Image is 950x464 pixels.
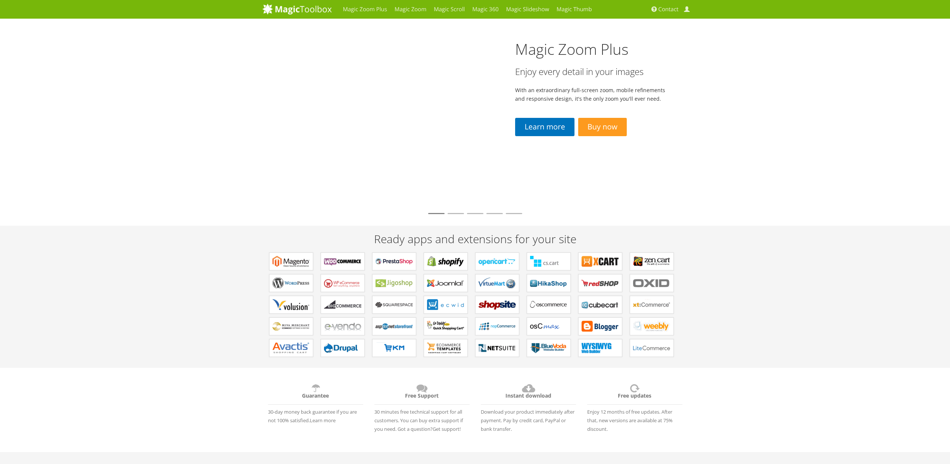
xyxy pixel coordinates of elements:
[582,256,619,267] b: Modules for X-Cart
[321,317,365,335] a: Extensions for e-vendo
[324,299,361,310] b: Apps for Bigcommerce
[633,299,670,310] b: Extensions for xt:Commerce
[630,253,674,270] a: Plugins for Zen Cart
[324,321,361,332] b: Extensions for e-vendo
[272,342,310,354] b: Extensions for Avactis
[475,339,519,357] a: Extensions for NetSuite
[321,296,365,314] a: Apps for Bigcommerce
[582,321,619,332] b: Extensions for Blogger
[427,299,464,310] b: Extensions for ECWID
[578,274,622,292] a: Components for redSHOP
[424,317,468,335] a: Extensions for GoDaddy Shopping Cart
[427,321,464,332] b: Extensions for GoDaddy Shopping Cart
[372,274,416,292] a: Plugins for Jigoshop
[376,256,413,267] b: Modules for PrestaShop
[530,278,567,289] b: Components for HikaShop
[324,256,361,267] b: Plugins for WooCommerce
[262,3,332,15] img: MagicToolbox.com - Image tools for your website
[479,321,516,332] b: Extensions for nopCommerce
[372,253,416,270] a: Modules for PrestaShop
[475,253,519,270] a: Modules for OpenCart
[578,118,626,136] a: Buy now
[587,383,682,405] h6: Free updates
[427,342,464,354] b: Extensions for ecommerce Templates
[269,274,313,292] a: Plugins for WordPress
[369,379,475,433] div: 30 minutes free technical support for all customers. You can buy extra support if you need. Got a...
[272,321,310,332] b: Extensions for Miva Merchant
[658,6,679,13] span: Contact
[527,253,571,270] a: Add-ons for CS-Cart
[630,274,674,292] a: Extensions for OXID
[582,299,619,310] b: Plugins for CubeCart
[269,339,313,357] a: Extensions for Avactis
[372,296,416,314] a: Extensions for Squarespace
[582,342,619,354] b: Extensions for WYSIWYG
[310,417,336,424] a: Learn more
[530,256,567,267] b: Add-ons for CS-Cart
[479,299,516,310] b: Extensions for ShopSite
[424,296,468,314] a: Extensions for ECWID
[578,296,622,314] a: Plugins for CubeCart
[527,296,571,314] a: Add-ons for osCommerce
[578,317,622,335] a: Extensions for Blogger
[475,296,519,314] a: Extensions for ShopSite
[479,278,516,289] b: Components for VirtueMart
[530,342,567,354] b: Extensions for BlueVoda
[269,296,313,314] a: Extensions for Volusion
[376,299,413,310] b: Extensions for Squarespace
[527,274,571,292] a: Components for HikaShop
[268,383,363,405] h6: Guarantee
[269,317,313,335] a: Extensions for Miva Merchant
[633,278,670,289] b: Extensions for OXID
[630,317,674,335] a: Extensions for Weebly
[272,256,310,267] b: Extensions for Magento
[578,253,622,270] a: Modules for X-Cart
[578,339,622,357] a: Extensions for WYSIWYG
[321,274,365,292] a: Plugins for WP e-Commerce
[427,278,464,289] b: Components for Joomla
[582,278,619,289] b: Components for redSHOP
[376,278,413,289] b: Plugins for Jigoshop
[376,342,413,354] b: Extensions for EKM
[324,278,361,289] b: Plugins for WP e-Commerce
[633,342,670,354] b: Modules for LiteCommerce
[582,379,688,433] div: Enjoy 12 months of free updates. After that, new versions are available at 75% discount.
[376,321,413,332] b: Extensions for AspDotNetStorefront
[374,383,470,405] h6: Free Support
[633,321,670,332] b: Extensions for Weebly
[272,278,310,289] b: Plugins for WordPress
[424,274,468,292] a: Components for Joomla
[527,339,571,357] a: Extensions for BlueVoda
[262,233,688,245] h2: Ready apps and extensions for your site
[515,67,669,76] h3: Enjoy every detail in your images
[424,253,468,270] a: Apps for Shopify
[475,317,519,335] a: Extensions for nopCommerce
[479,342,516,354] b: Extensions for NetSuite
[479,256,516,267] b: Modules for OpenCart
[530,299,567,310] b: Add-ons for osCommerce
[475,274,519,292] a: Components for VirtueMart
[515,39,629,59] a: Magic Zoom Plus
[262,379,369,425] div: 30-day money back guarantee if you are not 100% satisfied.
[321,253,365,270] a: Plugins for WooCommerce
[324,342,361,354] b: Modules for Drupal
[633,256,670,267] b: Plugins for Zen Cart
[433,426,461,432] a: Get support!
[424,339,468,357] a: Extensions for ecommerce Templates
[630,296,674,314] a: Extensions for xt:Commerce
[321,339,365,357] a: Modules for Drupal
[269,253,313,270] a: Extensions for Magento
[481,383,576,405] h6: Instant download
[630,339,674,357] a: Modules for LiteCommerce
[427,256,464,267] b: Apps for Shopify
[272,299,310,310] b: Extensions for Volusion
[527,317,571,335] a: Add-ons for osCMax
[515,86,669,103] p: With an extraordinary full-screen zoom, mobile refinements and responsive design, it's the only z...
[475,379,582,433] div: Download your product immediately after payment. Pay by credit card, PayPal or bank transfer.
[372,339,416,357] a: Extensions for EKM
[372,317,416,335] a: Extensions for AspDotNetStorefront
[530,321,567,332] b: Add-ons for osCMax
[515,118,574,136] a: Learn more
